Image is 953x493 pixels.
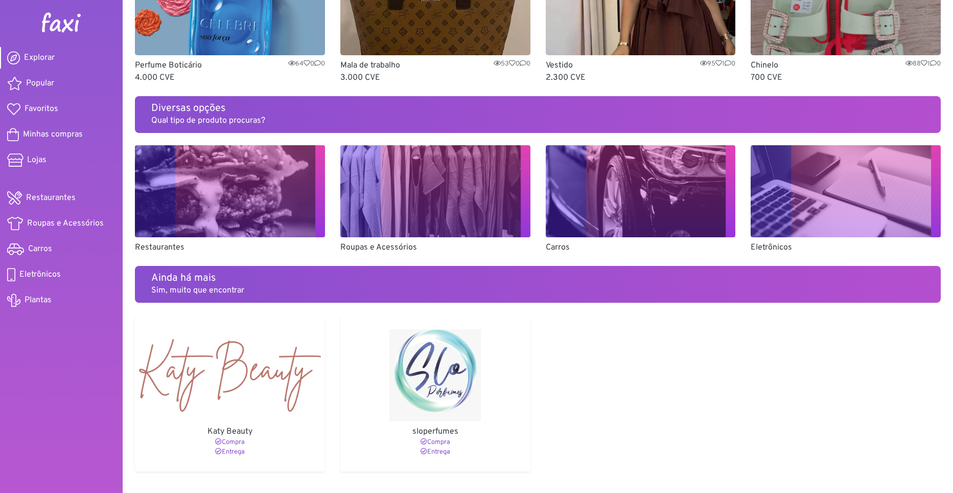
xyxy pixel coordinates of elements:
p: Compra [344,438,526,447]
p: Entrega [139,447,321,457]
a: Roupas e Acessórios Roupas e Acessórios [340,145,530,254]
img: Restaurantes [135,145,325,237]
a: sloperfumes sloperfumes Compra Entrega [340,315,530,472]
p: Sim, muito que encontrar [151,284,924,297]
span: Minhas compras [23,128,83,141]
p: Perfume Boticário [135,59,325,72]
a: Eletrônicos Eletrônicos [751,145,941,254]
p: sloperfumes [344,425,526,438]
p: Roupas e Acessórios [340,241,530,254]
span: 53 0 0 [494,59,530,69]
a: Katy Beauty Katy Beauty Compra Entrega [135,315,325,472]
p: Restaurantes [135,241,325,254]
p: Vestido [546,59,736,72]
p: Katy Beauty [139,425,321,438]
p: 3.000 CVE [340,72,530,84]
p: 700 CVE [751,72,941,84]
p: Chinelo [751,59,941,72]
span: Carros [28,243,52,255]
p: 4.000 CVE [135,72,325,84]
span: Favoritos [25,103,58,115]
p: 2.300 CVE [546,72,736,84]
p: Eletrônicos [751,241,941,254]
span: 64 0 0 [288,59,325,69]
img: sloperfumes [344,329,526,421]
p: Compra [139,438,321,447]
p: Carros [546,241,736,254]
p: Qual tipo de produto procuras? [151,115,924,127]
span: Roupas e Acessórios [27,217,104,230]
img: Carros [546,145,736,237]
span: Lojas [27,154,47,166]
p: Mala de trabalho [340,59,530,72]
span: Popular [26,77,54,89]
span: Explorar [24,52,55,64]
span: 88 1 0 [905,59,941,69]
img: Roupas e Acessórios [340,145,530,237]
span: Plantas [25,294,52,306]
h5: Ainda há mais [151,272,924,284]
a: Carros Carros [546,145,736,254]
span: 95 1 0 [700,59,735,69]
p: Entrega [344,447,526,457]
img: Katy Beauty [139,329,321,421]
h5: Diversas opções [151,102,924,115]
span: Eletrônicos [19,268,61,281]
img: Eletrônicos [751,145,941,237]
a: Restaurantes Restaurantes [135,145,325,254]
span: Restaurantes [26,192,76,204]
